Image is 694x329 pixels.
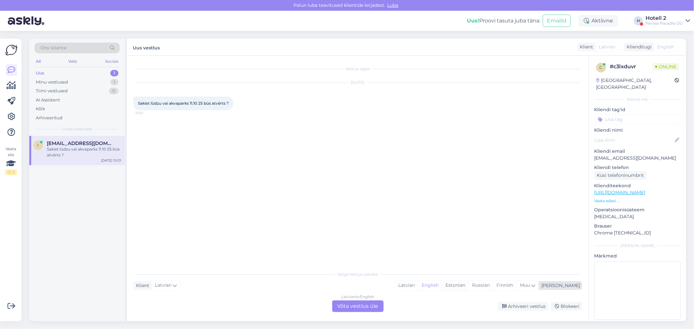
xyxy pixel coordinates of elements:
p: [MEDICAL_DATA] [594,213,681,220]
div: [GEOGRAPHIC_DATA], [GEOGRAPHIC_DATA] [596,77,674,91]
button: Emailid [543,15,571,27]
a: Hotell 2Tervise Paradiis OÜ [646,16,690,26]
input: Lisa nimi [594,137,674,144]
div: [PERSON_NAME] [539,282,580,289]
div: Uus [36,70,44,76]
span: Online [653,63,679,70]
div: [PERSON_NAME] [594,243,681,249]
span: Luba [386,2,401,8]
div: Klient [577,44,593,50]
span: English [657,44,674,50]
div: Vaata siia [5,146,17,175]
div: Aktiivne [578,15,618,27]
div: Vestlus algas [133,66,582,72]
div: 1 [110,79,118,86]
label: Uus vestlus [133,43,160,51]
span: Muu [520,282,530,288]
span: indra87@inbox.lv [47,140,115,146]
div: Socials [104,57,120,66]
div: Minu vestlused [36,79,68,86]
p: Märkmed [594,253,681,259]
div: English [418,281,442,290]
div: Tiimi vestlused [36,88,68,94]
div: AI Assistent [36,97,60,103]
div: H [634,16,643,25]
div: Proovi tasuta juba täna: [467,17,540,25]
span: Latvian [599,44,615,50]
span: c [600,65,603,70]
p: Brauser [594,223,681,230]
span: i [37,143,39,148]
span: Uued vestlused [62,126,92,132]
div: 0 / 3 [5,169,17,175]
p: Kliendi email [594,148,681,155]
div: Klienditugi [624,44,652,50]
div: 0 [109,88,118,94]
div: Russian [469,281,493,290]
div: [DATE] 15:53 [101,158,121,163]
div: 1 [110,70,118,76]
p: Kliendi telefon [594,164,681,171]
span: 15:53 [135,111,160,115]
div: Klient [133,282,149,289]
img: Askly Logo [5,44,18,56]
div: Hotell 2 [646,16,683,21]
p: Kliendi tag'id [594,106,681,113]
div: Web [67,57,79,66]
div: Latvian [395,281,418,290]
div: Kõik [36,106,45,112]
span: Otsi kliente [40,45,66,51]
p: [EMAIL_ADDRESS][DOMAIN_NAME] [594,155,681,162]
b: Uus! [467,18,479,24]
div: Arhiveeritud [36,115,62,121]
div: # c3lxduvr [610,63,653,71]
div: Finnish [493,281,516,290]
div: Blokeeri [551,302,582,311]
div: Arhiveeri vestlus [498,302,548,311]
input: Lisa tag [594,114,681,124]
p: Kliendi nimi [594,127,681,134]
div: Küsi telefoninumbrit [594,171,646,180]
div: Latvian to English [341,294,374,300]
span: Sakiet lūdzu vai akvaparks 11.10 25 būs atvērts ? [138,101,229,106]
p: Vaata edasi ... [594,198,681,204]
div: Kliendi info [594,97,681,102]
div: [DATE] [133,80,582,86]
div: Sakiet lūdzu vai akvaparks 11.10 25 būs atvērts ? [47,146,121,158]
div: Võta vestlus üle [332,300,384,312]
p: Chrome [TECHNICAL_ID] [594,230,681,236]
p: Klienditeekond [594,182,681,189]
span: Latvian [155,282,171,289]
div: Tervise Paradiis OÜ [646,21,683,26]
p: Operatsioonisüsteem [594,206,681,213]
div: Estonian [442,281,469,290]
div: Valige keel ja vastake [133,271,582,277]
a: [URL][DOMAIN_NAME] [594,190,645,195]
div: All [34,57,42,66]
